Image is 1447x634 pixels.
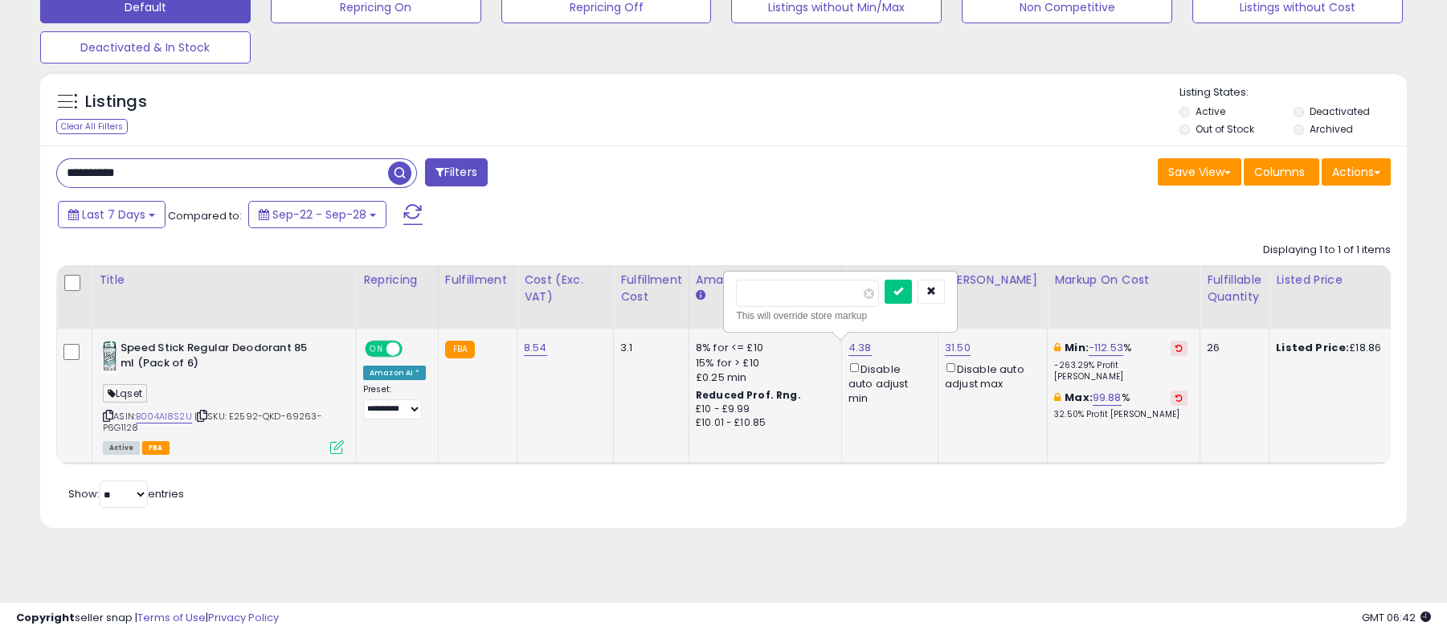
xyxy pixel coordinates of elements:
p: 32.50% Profit [PERSON_NAME] [1054,409,1187,420]
div: 15% for > £10 [696,356,829,370]
div: Clear All Filters [56,119,128,134]
button: Save View [1158,158,1241,186]
span: Compared to: [168,208,242,223]
button: Filters [425,158,488,186]
div: 3.1 [620,341,676,355]
button: Last 7 Days [58,201,166,228]
b: Speed Stick Regular Deodorant 85 ml (Pack of 6) [121,341,316,374]
div: % [1054,341,1187,382]
span: All listings currently available for purchase on Amazon [103,441,140,455]
div: This will override store markup [736,308,945,324]
button: Deactivated & In Stock [40,31,251,63]
span: Columns [1254,164,1305,180]
p: Listing States: [1179,85,1407,100]
div: 26 [1207,341,1257,355]
button: Columns [1244,158,1319,186]
span: Sep-22 - Sep-28 [272,207,366,223]
label: Deactivated [1310,104,1370,118]
span: FBA [142,441,170,455]
label: Out of Stock [1196,122,1254,136]
div: Preset: [363,384,426,419]
div: £10.01 - £10.85 [696,416,829,430]
div: Disable auto adjust max [945,360,1035,391]
span: Lqset [103,384,147,403]
b: Min: [1065,340,1089,355]
div: Repricing [363,272,431,288]
button: Actions [1322,158,1391,186]
strong: Copyright [16,610,75,625]
a: -112.53 [1089,340,1123,356]
div: Fulfillable Quantity [1207,272,1262,305]
div: Disable auto adjust min [848,360,926,406]
b: Max: [1065,390,1093,405]
div: 8% for <= £10 [696,341,829,355]
div: £10 - £9.99 [696,403,829,416]
label: Active [1196,104,1225,118]
button: Sep-22 - Sep-28 [248,201,386,228]
small: Amazon Fees. [696,288,705,303]
label: Archived [1310,122,1353,136]
div: seller snap | | [16,611,279,626]
div: Displaying 1 to 1 of 1 items [1263,243,1391,258]
b: Reduced Prof. Rng. [696,388,801,402]
div: Fulfillment [445,272,510,288]
a: Terms of Use [137,610,206,625]
div: Amazon Fees [696,272,835,288]
a: 31.50 [945,340,971,356]
div: £18.86 [1276,341,1409,355]
span: Show: entries [68,486,184,501]
a: 99.88 [1093,390,1122,406]
div: Fulfillment Cost [620,272,682,305]
h5: Listings [85,91,147,113]
small: FBA [445,341,475,358]
div: Listed Price [1276,272,1415,288]
span: OFF [400,342,426,356]
a: B004AI8S2U [136,410,192,423]
div: % [1054,391,1187,420]
span: ON [366,342,386,356]
div: Title [99,272,349,288]
th: The percentage added to the cost of goods (COGS) that forms the calculator for Min & Max prices. [1048,265,1200,329]
span: | SKU: E2592-QKD-69263-P6G1128 [103,410,322,434]
b: Listed Price: [1276,340,1349,355]
div: £0.25 min [696,370,829,385]
div: Cost (Exc. VAT) [524,272,607,305]
span: 2025-10-6 06:42 GMT [1362,610,1431,625]
div: [PERSON_NAME] [945,272,1040,288]
div: Markup on Cost [1054,272,1193,288]
p: -263.29% Profit [PERSON_NAME] [1054,360,1187,382]
a: 4.38 [848,340,872,356]
span: Last 7 Days [82,207,145,223]
img: 412siLzH4WL._SL40_.jpg [103,341,116,373]
div: ASIN: [103,341,344,452]
div: Amazon AI * [363,366,426,380]
a: Privacy Policy [208,610,279,625]
a: 8.54 [524,340,547,356]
